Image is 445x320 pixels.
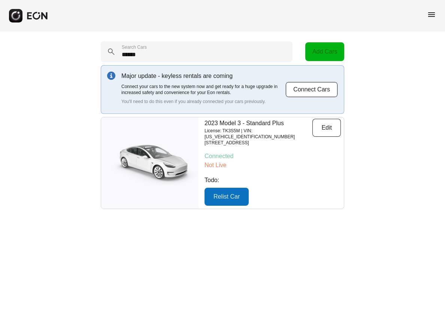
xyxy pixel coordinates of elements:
img: car [101,139,199,187]
p: 2023 Model 3 - Standard Plus [205,119,312,128]
button: Relist Car [205,188,249,206]
p: Todo: [205,176,341,185]
p: You'll need to do this even if you already connected your cars previously. [121,99,285,105]
p: Connected [205,152,341,161]
p: License: TK3S5M | VIN: [US_VEHICLE_IDENTIFICATION_NUMBER] [205,128,312,140]
p: [STREET_ADDRESS] [205,140,312,146]
p: Major update - keyless rentals are coming [121,72,285,81]
label: Search Cars [122,44,147,50]
span: menu [427,10,436,19]
p: Connect your cars to the new system now and get ready for a huge upgrade in increased safety and ... [121,84,285,96]
button: Connect Cars [285,82,338,97]
button: Edit [312,119,341,137]
p: Not Live [205,161,341,170]
img: info [107,72,115,80]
